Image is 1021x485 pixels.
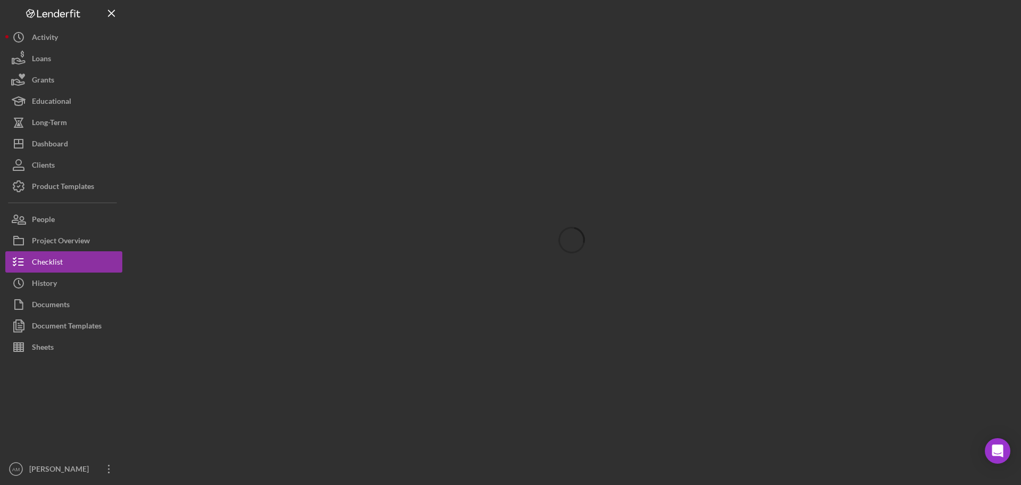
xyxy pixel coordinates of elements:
div: Loans [32,48,51,72]
div: Grants [32,69,54,93]
text: AM [12,466,20,472]
div: Checklist [32,251,63,275]
div: Open Intercom Messenger [985,438,1010,464]
button: History [5,273,122,294]
div: Educational [32,91,71,114]
button: AM[PERSON_NAME] [5,458,122,480]
button: People [5,209,122,230]
button: Project Overview [5,230,122,251]
button: Product Templates [5,176,122,197]
button: Loans [5,48,122,69]
div: Activity [32,27,58,51]
button: Activity [5,27,122,48]
div: Dashboard [32,133,68,157]
button: Grants [5,69,122,91]
div: Long-Term [32,112,67,136]
button: Sheets [5,336,122,358]
button: Checklist [5,251,122,273]
div: History [32,273,57,297]
div: Sheets [32,336,54,360]
div: Documents [32,294,70,318]
div: Project Overview [32,230,90,254]
button: Document Templates [5,315,122,336]
button: Documents [5,294,122,315]
div: [PERSON_NAME] [27,458,96,482]
button: Clients [5,154,122,176]
button: Long-Term [5,112,122,133]
div: Document Templates [32,315,102,339]
div: Product Templates [32,176,94,200]
div: People [32,209,55,233]
button: Educational [5,91,122,112]
div: Clients [32,154,55,178]
button: Dashboard [5,133,122,154]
